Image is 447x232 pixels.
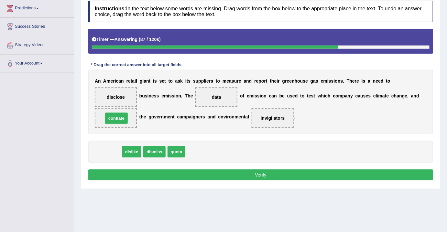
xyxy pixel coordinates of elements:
[246,78,249,84] b: n
[368,78,371,84] b: a
[341,78,343,84] b: s
[282,78,285,84] b: g
[169,93,172,98] b: s
[287,93,290,98] b: u
[121,78,124,84] b: n
[333,93,336,98] b: c
[376,78,378,84] b: e
[173,114,175,119] b: t
[373,93,376,98] b: c
[229,114,232,119] b: o
[143,146,165,157] span: dismiss
[221,114,223,119] b: n
[377,93,378,98] b: i
[318,93,321,98] b: w
[313,78,316,84] b: a
[147,93,149,98] b: i
[216,78,217,84] b: t
[254,78,256,84] b: r
[289,78,292,84] b: e
[385,93,387,98] b: t
[256,78,259,84] b: e
[311,78,313,84] b: g
[92,37,161,42] h5: Timer —
[146,78,149,84] b: n
[358,93,361,98] b: a
[295,93,298,98] b: d
[290,93,292,98] b: s
[334,78,335,84] b: i
[234,114,238,119] b: m
[363,93,366,98] b: s
[162,78,164,84] b: e
[168,114,170,119] b: e
[168,93,169,98] b: i
[292,78,295,84] b: n
[381,78,384,84] b: d
[169,78,170,84] b: t
[115,78,116,84] b: i
[227,78,229,84] b: e
[182,114,186,119] b: m
[145,93,147,98] b: s
[378,78,381,84] b: e
[140,37,159,42] b: 87 / 120s
[161,114,164,119] b: n
[305,78,308,84] b: e
[189,114,191,119] b: a
[328,93,331,98] b: h
[368,93,371,98] b: s
[232,78,234,84] b: s
[103,78,106,84] b: A
[128,78,131,84] b: e
[217,78,220,84] b: o
[247,93,249,98] b: e
[95,87,137,107] span: Drop target
[212,95,221,100] span: data
[335,93,338,98] b: o
[373,78,376,84] b: n
[201,78,204,84] b: p
[176,93,179,98] b: o
[239,114,241,119] b: e
[311,93,314,98] b: s
[198,114,201,119] b: e
[170,78,173,84] b: o
[243,93,245,98] b: f
[249,93,253,98] b: m
[122,146,141,157] span: dislike
[188,93,191,98] b: h
[206,78,209,84] b: e
[295,78,298,84] b: h
[350,78,353,84] b: h
[287,78,289,84] b: e
[135,78,136,84] b: i
[191,114,193,119] b: i
[88,1,433,22] h4: In the text below some words are missing. Drag words from the box below to the appropriate place ...
[209,78,211,84] b: r
[232,114,235,119] b: n
[347,78,350,84] b: T
[196,78,199,84] b: u
[170,114,173,119] b: n
[0,36,74,52] a: Strategy Videos
[175,78,178,84] b: a
[185,78,187,84] b: i
[95,108,137,128] span: Drop target
[292,93,295,98] b: e
[144,114,146,119] b: e
[355,93,358,98] b: c
[111,78,113,84] b: e
[355,78,356,84] b: r
[345,93,348,98] b: a
[95,6,126,11] b: Instructions:
[144,78,146,84] b: a
[382,93,385,98] b: a
[240,93,243,98] b: o
[399,93,402,98] b: n
[378,93,382,98] b: m
[149,114,152,119] b: g
[259,78,262,84] b: p
[168,146,185,157] span: quota
[362,78,363,84] b: i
